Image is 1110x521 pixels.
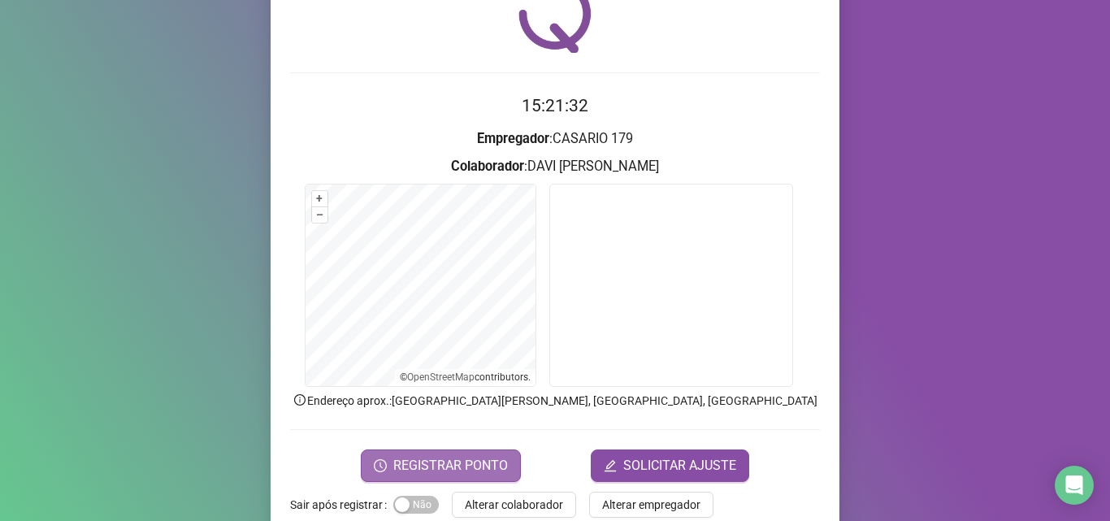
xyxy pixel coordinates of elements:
h3: : DAVI [PERSON_NAME] [290,156,820,177]
span: SOLICITAR AJUSTE [623,456,736,475]
span: info-circle [293,393,307,407]
button: Alterar colaborador [452,492,576,518]
strong: Empregador [477,131,549,146]
span: Alterar colaborador [465,496,563,514]
li: © contributors. [400,371,531,383]
span: edit [604,459,617,472]
span: Alterar empregador [602,496,700,514]
span: REGISTRAR PONTO [393,456,508,475]
span: clock-circle [374,459,387,472]
time: 15:21:32 [522,96,588,115]
label: Sair após registrar [290,492,393,518]
div: Open Intercom Messenger [1055,466,1094,505]
p: Endereço aprox. : [GEOGRAPHIC_DATA][PERSON_NAME], [GEOGRAPHIC_DATA], [GEOGRAPHIC_DATA] [290,392,820,410]
a: OpenStreetMap [407,371,475,383]
strong: Colaborador [451,158,524,174]
button: REGISTRAR PONTO [361,449,521,482]
button: Alterar empregador [589,492,713,518]
h3: : CASARIO 179 [290,128,820,150]
button: + [312,191,327,206]
button: – [312,207,327,223]
button: editSOLICITAR AJUSTE [591,449,749,482]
